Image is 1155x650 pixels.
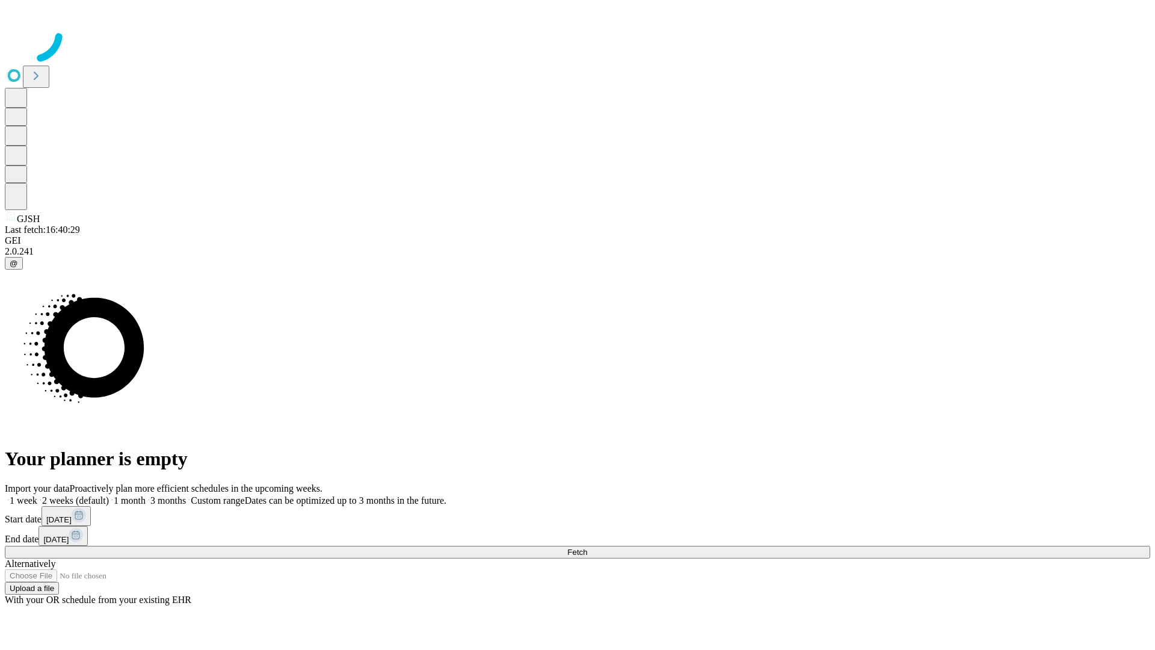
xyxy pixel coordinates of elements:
[42,495,109,506] span: 2 weeks (default)
[5,595,191,605] span: With your OR schedule from your existing EHR
[5,546,1150,559] button: Fetch
[10,495,37,506] span: 1 week
[5,526,1150,546] div: End date
[5,246,1150,257] div: 2.0.241
[5,448,1150,470] h1: Your planner is empty
[10,259,18,268] span: @
[70,483,322,494] span: Proactively plan more efficient schedules in the upcoming weeks.
[5,506,1150,526] div: Start date
[5,224,80,235] span: Last fetch: 16:40:29
[5,483,70,494] span: Import your data
[245,495,446,506] span: Dates can be optimized up to 3 months in the future.
[38,526,88,546] button: [DATE]
[46,515,72,524] span: [DATE]
[5,559,55,569] span: Alternatively
[43,535,69,544] span: [DATE]
[567,548,587,557] span: Fetch
[17,214,40,224] span: GJSH
[150,495,186,506] span: 3 months
[114,495,146,506] span: 1 month
[191,495,244,506] span: Custom range
[5,257,23,270] button: @
[5,582,59,595] button: Upload a file
[42,506,91,526] button: [DATE]
[5,235,1150,246] div: GEI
